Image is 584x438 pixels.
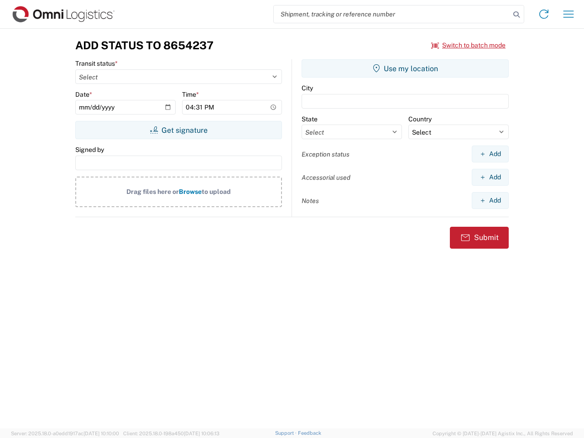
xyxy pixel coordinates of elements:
[11,431,119,436] span: Server: 2025.18.0-a0edd1917ac
[302,59,509,78] button: Use my location
[75,39,214,52] h3: Add Status to 8654237
[433,429,573,438] span: Copyright © [DATE]-[DATE] Agistix Inc., All Rights Reserved
[472,146,509,162] button: Add
[75,121,282,139] button: Get signature
[431,38,506,53] button: Switch to batch mode
[450,227,509,249] button: Submit
[472,169,509,186] button: Add
[302,115,318,123] label: State
[302,197,319,205] label: Notes
[408,115,432,123] label: Country
[202,188,231,195] span: to upload
[75,59,118,68] label: Transit status
[302,150,349,158] label: Exception status
[184,431,219,436] span: [DATE] 10:06:13
[83,431,119,436] span: [DATE] 10:10:00
[275,430,298,436] a: Support
[75,146,104,154] label: Signed by
[123,431,219,436] span: Client: 2025.18.0-198a450
[472,192,509,209] button: Add
[298,430,321,436] a: Feedback
[274,5,510,23] input: Shipment, tracking or reference number
[126,188,179,195] span: Drag files here or
[182,90,199,99] label: Time
[302,84,313,92] label: City
[179,188,202,195] span: Browse
[302,173,350,182] label: Accessorial used
[75,90,92,99] label: Date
